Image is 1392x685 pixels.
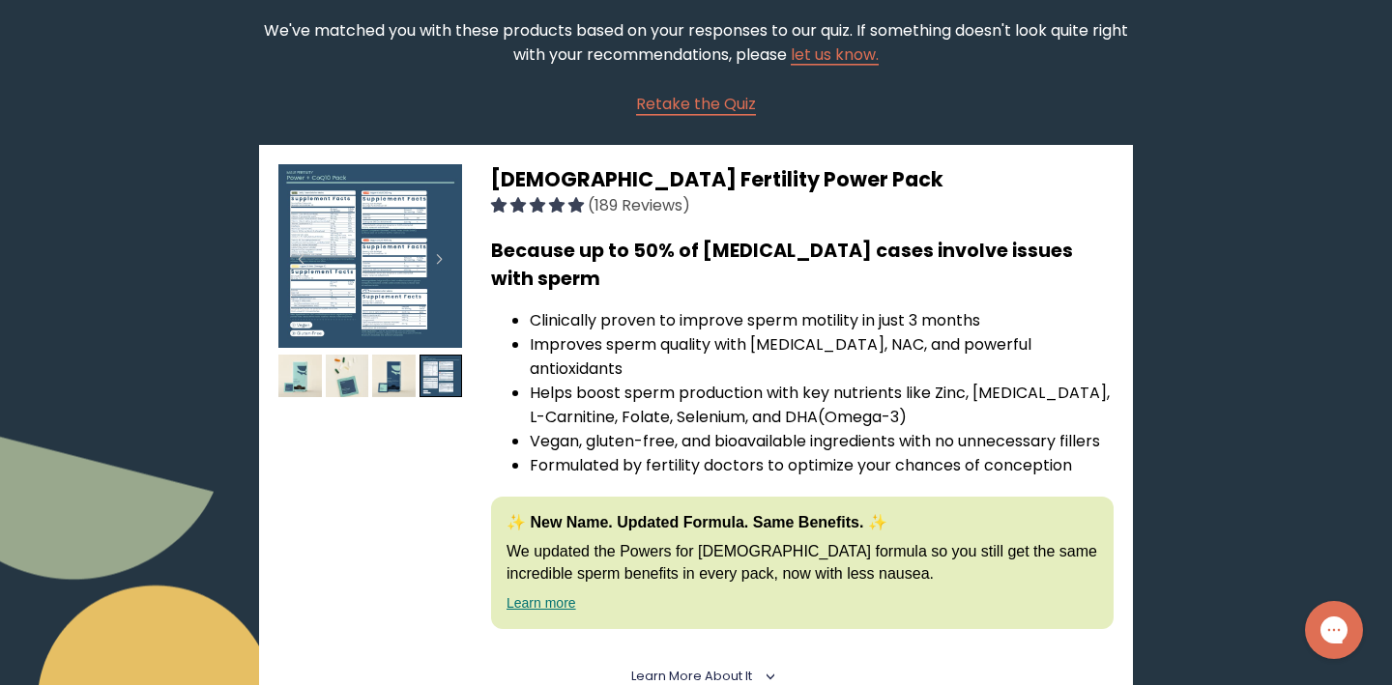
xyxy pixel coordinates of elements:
li: Improves sperm quality with [MEDICAL_DATA], NAC, and powerful antioxidants [530,332,1114,381]
span: (189 Reviews) [588,194,690,216]
span: Retake the Quiz [636,93,756,115]
span: Learn More About it [631,668,752,684]
li: Formulated by fertility doctors to optimize your chances of conception [530,453,1114,477]
img: thumbnail image [420,355,463,398]
li: Clinically proven to improve sperm motility in just 3 months [530,308,1114,332]
a: Retake the Quiz [636,92,756,116]
span: 4.94 stars [491,194,588,216]
a: let us know. [791,43,879,66]
img: thumbnail image [278,164,462,348]
p: We've matched you with these products based on your responses to our quiz. If something doesn't l... [259,18,1133,67]
img: thumbnail image [372,355,416,398]
iframe: Gorgias live chat messenger [1295,594,1373,666]
li: Vegan, gluten-free, and bioavailable ingredients with no unnecessary fillers [530,429,1114,453]
li: Helps boost sperm production with key nutrients like Zinc, [MEDICAL_DATA], L-Carnitine, Folate, S... [530,381,1114,429]
img: thumbnail image [278,355,322,398]
summary: Learn More About it < [631,668,762,685]
span: [DEMOGRAPHIC_DATA] Fertility Power Pack [491,165,943,193]
img: thumbnail image [326,355,369,398]
p: We updated the Powers for [DEMOGRAPHIC_DATA] formula so you still get the same incredible sperm b... [507,541,1098,585]
h3: Because up to 50% of [MEDICAL_DATA] cases involve issues with sperm [491,237,1114,293]
strong: ✨ New Name. Updated Formula. Same Benefits. ✨ [507,514,887,530]
a: Learn more [507,595,576,611]
i: < [758,671,775,681]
